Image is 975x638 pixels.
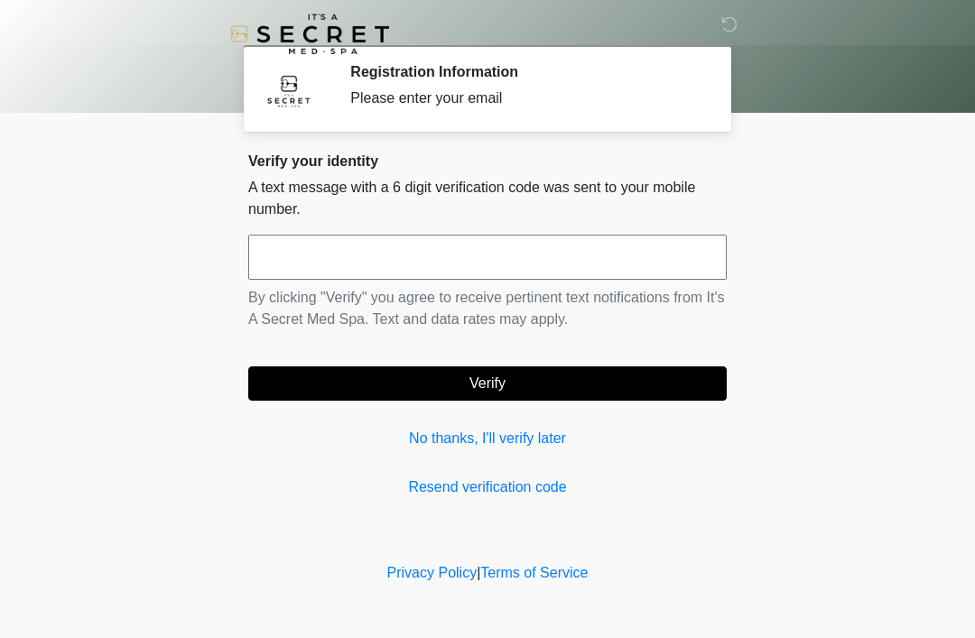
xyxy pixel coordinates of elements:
[350,63,700,80] h2: Registration Information
[248,153,727,170] h2: Verify your identity
[248,177,727,220] p: A text message with a 6 digit verification code was sent to your mobile number.
[230,14,389,54] img: It's A Secret Med Spa Logo
[248,287,727,330] p: By clicking "Verify" you agree to receive pertinent text notifications from It's A Secret Med Spa...
[480,565,588,580] a: Terms of Service
[248,428,727,449] a: No thanks, I'll verify later
[387,565,478,580] a: Privacy Policy
[350,88,700,109] div: Please enter your email
[262,63,316,117] img: Agent Avatar
[477,565,480,580] a: |
[248,476,727,498] a: Resend verification code
[248,366,727,401] button: Verify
